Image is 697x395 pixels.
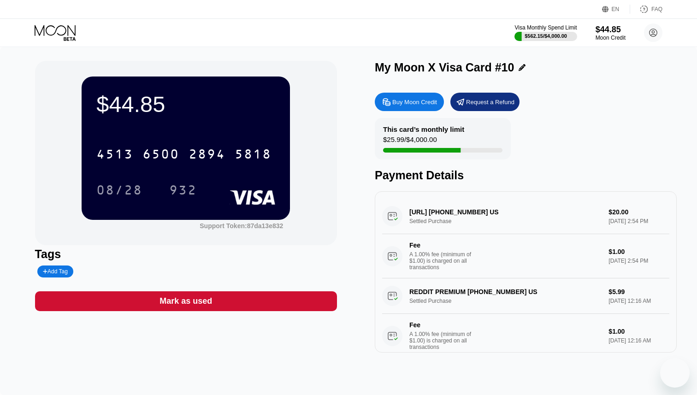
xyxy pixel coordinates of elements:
[375,61,514,74] div: My Moon X Visa Card #10
[383,136,437,148] div: $25.99 / $4,000.00
[382,234,669,278] div: FeeA 1.00% fee (minimum of $1.00) is charged on all transactions$1.00[DATE] 2:54 PM
[392,98,437,106] div: Buy Moon Credit
[159,296,212,307] div: Mark as used
[596,25,626,35] div: $44.85
[375,93,444,111] div: Buy Moon Credit
[608,328,669,335] div: $1.00
[596,25,626,41] div: $44.85Moon Credit
[35,291,337,311] div: Mark as used
[91,142,277,165] div: 4513650028945818
[169,184,197,199] div: 932
[608,248,669,255] div: $1.00
[200,222,283,230] div: Support Token: 87da13e832
[37,265,73,277] div: Add Tag
[235,148,272,163] div: 5818
[514,24,577,31] div: Visa Monthly Spend Limit
[96,91,275,117] div: $44.85
[612,6,620,12] div: EN
[608,337,669,344] div: [DATE] 12:16 AM
[602,5,630,14] div: EN
[35,248,337,261] div: Tags
[383,125,464,133] div: This card’s monthly limit
[382,314,669,358] div: FeeA 1.00% fee (minimum of $1.00) is charged on all transactions$1.00[DATE] 12:16 AM
[142,148,179,163] div: 6500
[409,331,478,350] div: A 1.00% fee (minimum of $1.00) is charged on all transactions
[630,5,662,14] div: FAQ
[409,242,474,249] div: Fee
[450,93,520,111] div: Request a Refund
[375,169,677,182] div: Payment Details
[651,6,662,12] div: FAQ
[96,148,133,163] div: 4513
[89,178,149,201] div: 08/28
[525,33,567,39] div: $562.15 / $4,000.00
[43,268,68,275] div: Add Tag
[200,222,283,230] div: Support Token:87da13e832
[608,258,669,264] div: [DATE] 2:54 PM
[466,98,514,106] div: Request a Refund
[189,148,225,163] div: 2894
[596,35,626,41] div: Moon Credit
[409,251,478,271] div: A 1.00% fee (minimum of $1.00) is charged on all transactions
[96,184,142,199] div: 08/28
[409,321,474,329] div: Fee
[514,24,577,41] div: Visa Monthly Spend Limit$562.15/$4,000.00
[162,178,204,201] div: 932
[660,358,690,388] iframe: Button to launch messaging window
